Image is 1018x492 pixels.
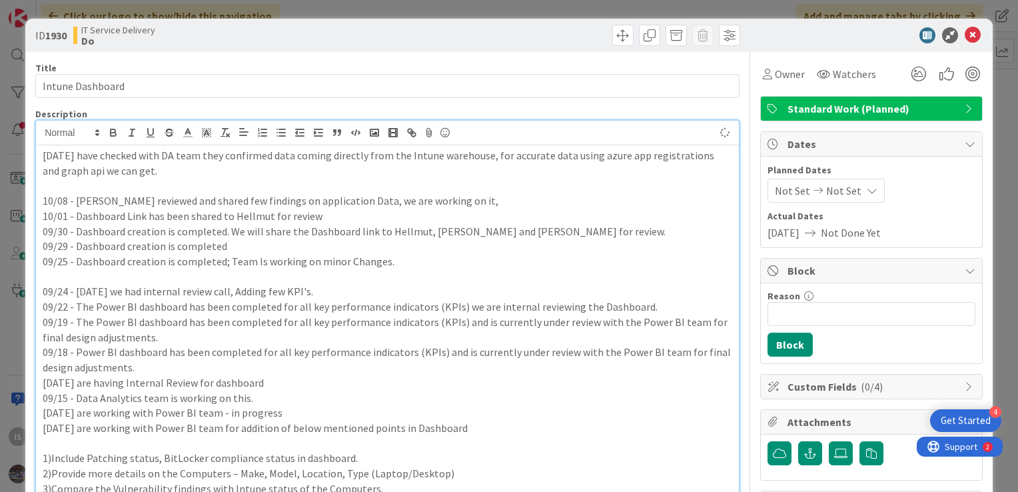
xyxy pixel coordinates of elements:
span: Attachments [787,414,958,430]
div: 4 [989,406,1001,418]
p: 09/22 - The Power BI dashboard has been completed for all key performance indicators (KPIs) we ar... [43,299,732,315]
p: 10/08 - [PERSON_NAME] reviewed and shared few findings on application Data, we are working on it, [43,193,732,209]
span: ID [35,27,67,43]
p: 09/19 - The Power BI dashboard has been completed for all key performance indicators (KPIs) and i... [43,315,732,345]
label: Reason [767,290,800,302]
p: 09/18 - Power BI dashboard has been completed for all key performance indicators (KPIs) and is cu... [43,345,732,375]
span: Dates [787,136,958,152]
span: [DATE] [767,225,799,241]
p: [DATE] have checked with DA team they confirmed data coming directly from the Intune warehouse, f... [43,148,732,178]
p: 2)Provide more details on the Computers – Make, Model, Location, Type (Laptop/Desktop) [43,466,732,481]
span: Standard Work (Planned) [787,101,958,117]
span: Block [787,263,958,279]
span: Not Set [775,183,810,199]
p: 09/24 - [DATE] we had internal review call, Adding few KPI's. [43,284,732,299]
div: Get Started [941,414,991,427]
div: 2 [69,5,73,16]
b: 1930 [45,29,67,42]
span: Not Set [826,183,861,199]
p: 1)Include Patching status, BitLocker compliance status in dashboard. [43,451,732,466]
span: IT Service Delivery [81,25,155,35]
p: [DATE] are working with Power BI team - in progress [43,405,732,421]
label: Title [35,62,57,74]
span: Custom Fields [787,379,958,395]
span: Not Done Yet [821,225,881,241]
span: Actual Dates [767,209,975,223]
p: 09/29 - Dashboard creation is completed [43,239,732,254]
div: Open Get Started checklist, remaining modules: 4 [930,409,1001,432]
span: Support [28,2,61,18]
button: Block [767,333,813,357]
span: Owner [775,66,805,82]
p: [DATE] are working with Power BI team for addition of below mentioned points in Dashboard [43,421,732,436]
span: Description [35,108,87,120]
p: [DATE] are having Internal Review for dashboard [43,375,732,391]
p: 09/30 - Dashboard creation is completed. We will share the Dashboard link to Hellmut, [PERSON_NAM... [43,224,732,239]
input: type card name here... [35,74,740,98]
b: Do [81,35,155,46]
p: 09/25 - Dashboard creation is completed; Team Is working on minor Changes. [43,254,732,269]
span: Watchers [833,66,876,82]
p: 09/15 - Data Analytics team is working on this. [43,391,732,406]
span: ( 0/4 ) [861,380,883,393]
span: Planned Dates [767,163,975,177]
p: 10/01 - Dashboard Link has been shared to Hellmut for review [43,209,732,224]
